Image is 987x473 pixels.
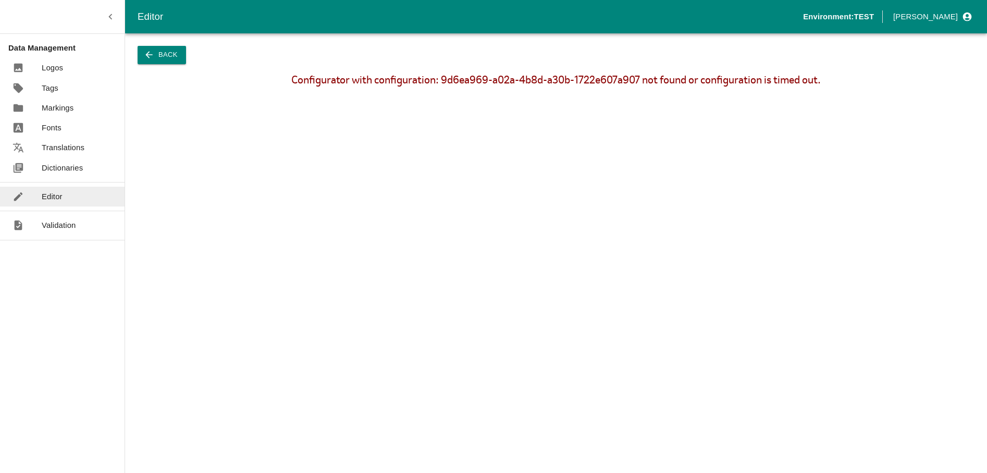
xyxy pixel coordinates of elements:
button: profile [889,8,974,26]
p: Environment: TEST [803,11,874,22]
p: Tags [42,82,58,94]
p: [PERSON_NAME] [893,11,958,22]
button: Back [138,46,186,64]
div: Configurator with configuration: 9d6ea969-a02a-4b8d-a30b-1722e607a907 not found or configuration ... [135,74,977,86]
p: Data Management [8,42,125,54]
p: Editor [42,191,63,202]
p: Markings [42,102,73,114]
p: Fonts [42,122,61,134]
p: Dictionaries [42,162,83,174]
div: Editor [138,9,803,25]
p: Validation [42,220,76,231]
p: Logos [42,62,63,74]
p: Translations [42,142,84,153]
